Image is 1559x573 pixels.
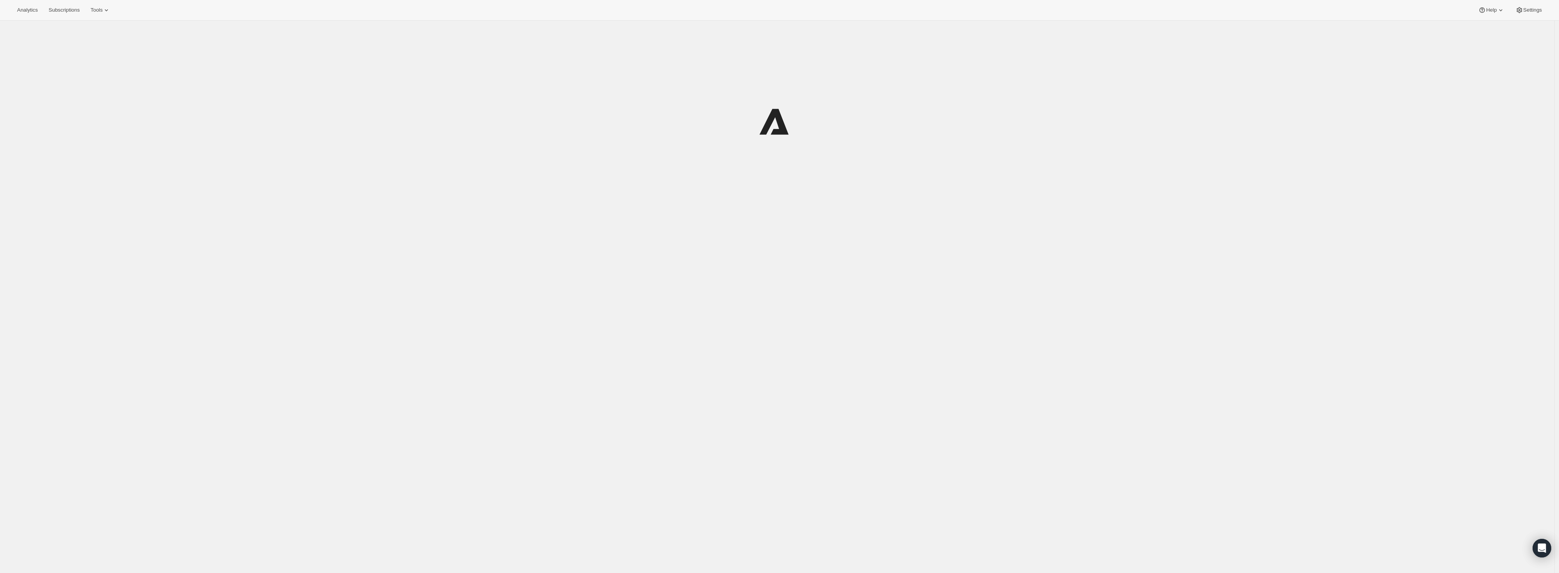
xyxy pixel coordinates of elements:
[1523,7,1542,13] span: Settings
[90,7,103,13] span: Tools
[44,5,84,16] button: Subscriptions
[1511,5,1547,16] button: Settings
[1533,539,1551,557] div: Open Intercom Messenger
[49,7,80,13] span: Subscriptions
[1486,7,1496,13] span: Help
[12,5,42,16] button: Analytics
[86,5,115,16] button: Tools
[1474,5,1509,16] button: Help
[17,7,38,13] span: Analytics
